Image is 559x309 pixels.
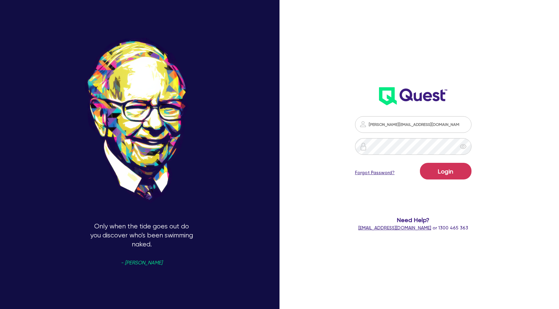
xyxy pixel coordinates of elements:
a: [EMAIL_ADDRESS][DOMAIN_NAME] [358,225,431,230]
img: icon-password [359,120,367,128]
span: eye [460,143,466,150]
span: Need Help? [340,215,487,224]
a: Forgot Password? [355,169,395,176]
img: wH2k97JdezQIQAAAABJRU5ErkJggg== [379,87,447,105]
span: or 1300 465 363 [358,225,468,230]
span: - [PERSON_NAME] [121,260,162,265]
button: Login [420,163,471,179]
input: Email address [355,116,471,133]
img: icon-password [359,143,367,151]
